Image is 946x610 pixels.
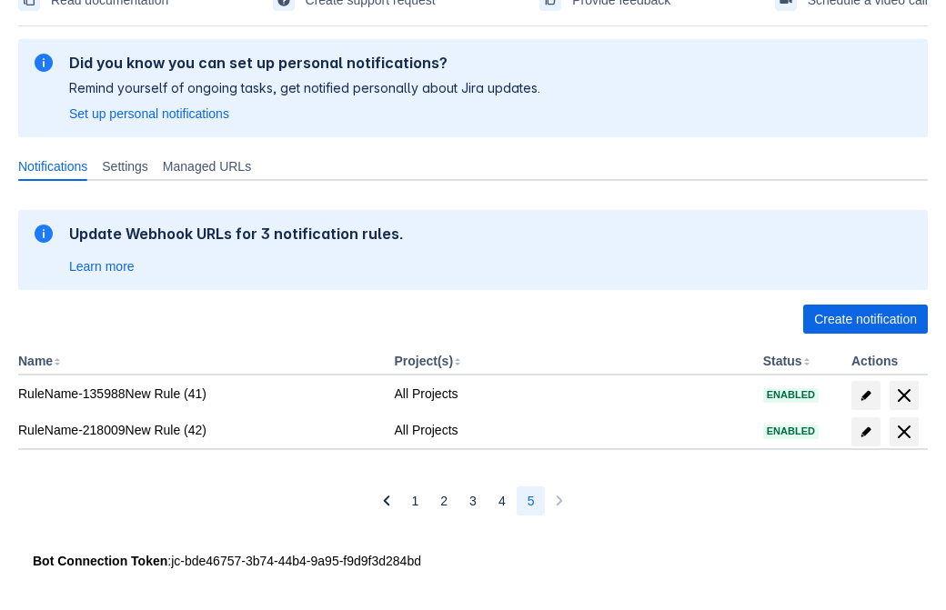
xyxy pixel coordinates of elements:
strong: Bot Connection Token [33,554,167,568]
span: delete [893,385,915,406]
span: edit [859,388,873,403]
button: Page 4 [488,486,517,515]
button: Page 3 [458,486,488,515]
h2: Did you know you can set up personal notifications? [69,54,540,72]
div: All Projects [395,385,749,403]
span: information [33,52,55,74]
button: Page 5 [517,486,546,515]
span: delete [893,421,915,443]
span: 4 [498,486,506,515]
span: Create notification [814,305,917,334]
button: Page 2 [429,486,458,515]
button: Create notification [803,305,928,334]
span: Enabled [763,390,819,400]
th: Actions [844,348,928,375]
div: All Projects [395,421,749,439]
nav: Pagination [372,486,575,515]
span: edit [859,425,873,439]
span: 5 [528,486,535,515]
div: RuleName-135988New Rule (41) [18,385,380,403]
p: Remind yourself of ongoing tasks, get notified personally about Jira updates. [69,79,540,97]
div: : jc-bde46757-3b74-44b4-9a95-f9d9f3d284bd [33,552,913,570]
span: 2 [440,486,448,515]
span: Enabled [763,426,819,436]
span: Settings [102,157,148,175]
span: 1 [412,486,419,515]
button: Name [18,354,53,368]
span: Notifications [18,157,87,175]
button: Previous [372,486,401,515]
span: information [33,223,55,245]
a: Set up personal notifications [69,105,229,123]
button: Page 1 [401,486,430,515]
a: Learn more [69,257,135,275]
span: 3 [469,486,477,515]
button: Status [763,354,802,368]
h2: Update Webhook URLs for 3 notification rules. [69,225,404,243]
button: Project(s) [395,354,454,368]
button: Next [545,486,574,515]
span: Managed URLs [163,157,251,175]
div: RuleName-218009New Rule (42) [18,421,380,439]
